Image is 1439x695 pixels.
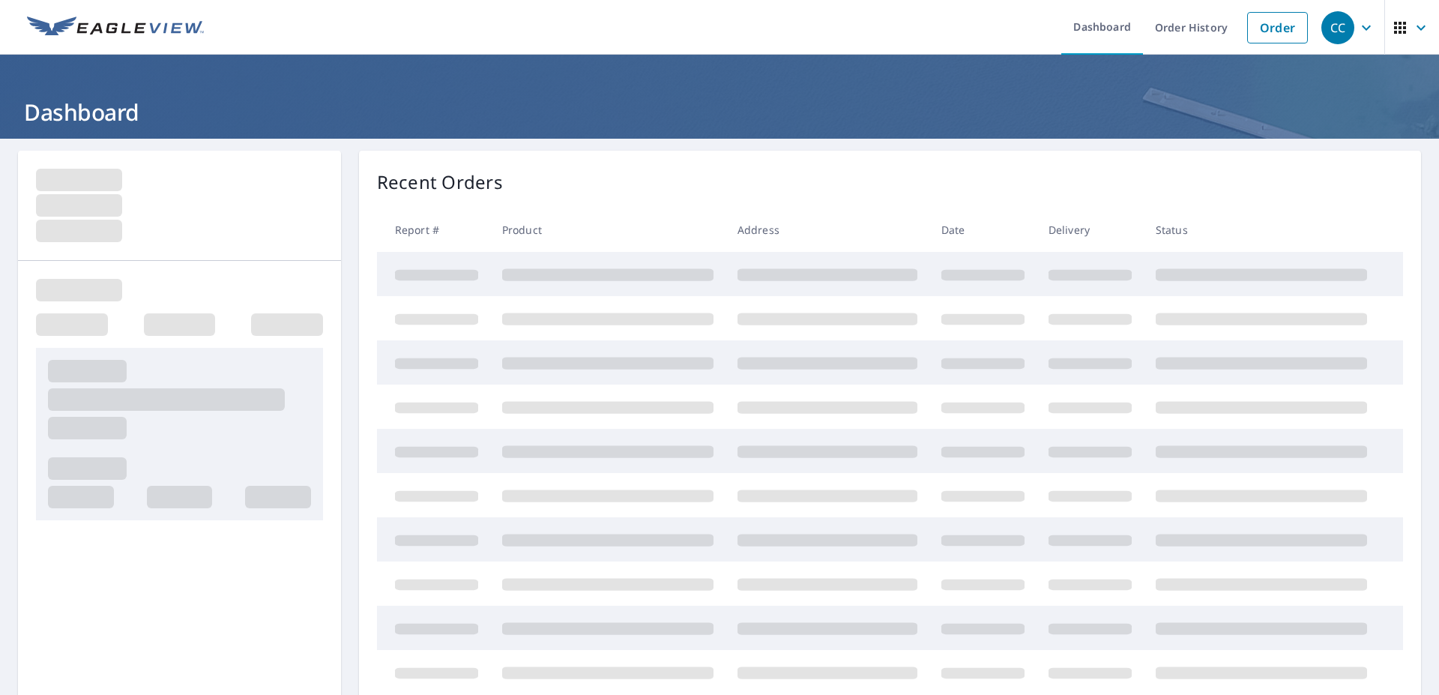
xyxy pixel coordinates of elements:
th: Date [929,208,1037,252]
th: Delivery [1037,208,1144,252]
th: Report # [377,208,490,252]
h1: Dashboard [18,97,1421,127]
th: Product [490,208,725,252]
p: Recent Orders [377,169,503,196]
img: EV Logo [27,16,204,39]
div: CC [1321,11,1354,44]
th: Address [725,208,929,252]
th: Status [1144,208,1379,252]
a: Order [1247,12,1308,43]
